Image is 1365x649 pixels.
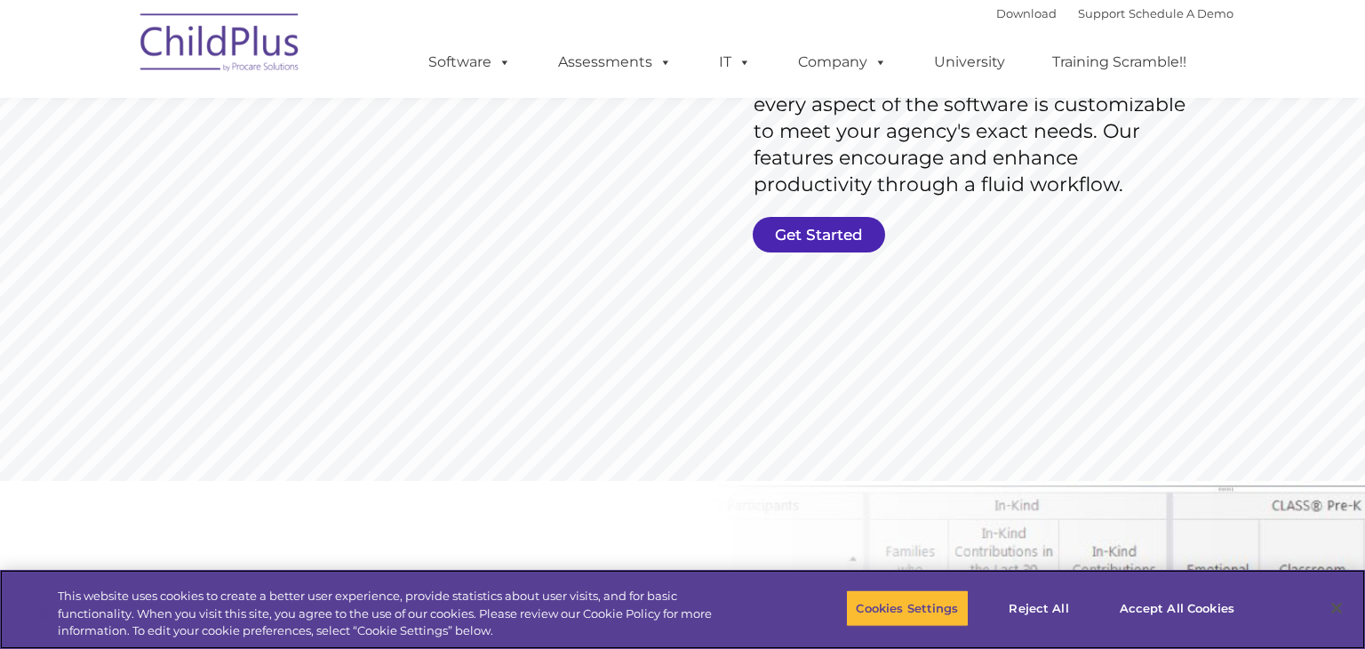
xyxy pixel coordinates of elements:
rs-layer: ChildPlus is an all-in-one software solution for Head Start, EHS, Migrant, State Pre-K, or other ... [754,12,1194,198]
a: Schedule A Demo [1129,6,1233,20]
a: University [916,44,1023,80]
font: | [996,6,1233,20]
a: Company [780,44,905,80]
a: Get Started [753,217,885,252]
button: Reject All [984,589,1095,627]
a: IT [701,44,769,80]
a: Download [996,6,1057,20]
a: Support [1078,6,1125,20]
img: ChildPlus by Procare Solutions [132,1,309,90]
button: Close [1317,589,1356,628]
a: Training Scramble!! [1034,44,1204,80]
a: Software [411,44,529,80]
button: Accept All Cookies [1110,589,1244,627]
button: Cookies Settings [846,589,968,627]
div: This website uses cookies to create a better user experience, provide statistics about user visit... [58,588,751,640]
a: Assessments [540,44,690,80]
